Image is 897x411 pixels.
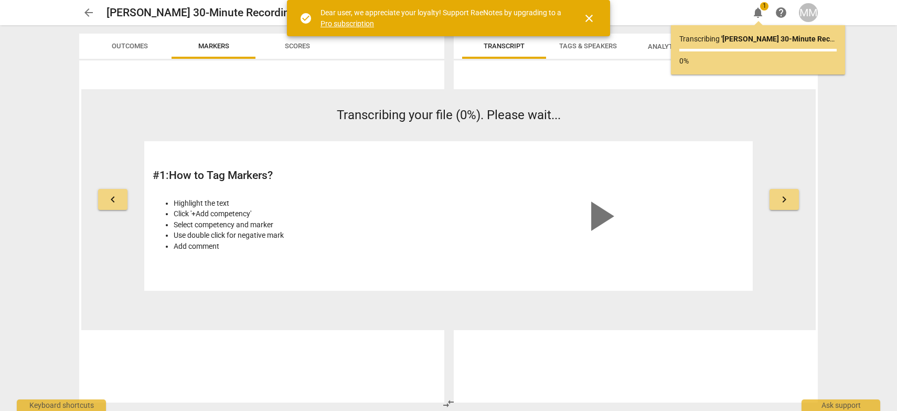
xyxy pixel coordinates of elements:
li: Select competency and marker [174,219,443,230]
span: compare_arrows [442,397,455,410]
span: Markers [198,42,229,50]
p: 0% [679,56,837,67]
p: Transcribing ... [679,34,837,45]
span: keyboard_arrow_left [106,193,119,206]
span: Outcomes [112,42,148,50]
button: Close [576,6,602,31]
span: Transcribing your file (0%). Please wait... [337,108,561,122]
li: Highlight the text [174,198,443,209]
li: Add comment [174,241,443,252]
span: 1 [760,2,768,10]
div: Keyboard shortcuts [17,399,106,411]
span: Transcript [484,42,525,50]
span: help [775,6,787,19]
span: close [583,12,595,25]
span: keyboard_arrow_right [778,193,791,206]
span: Scores [285,42,310,50]
span: arrow_back [82,6,95,19]
b: ' [PERSON_NAME] 30-Minute Recording ' [721,35,852,43]
div: Dear user, we appreciate your loyalty! Support RaeNotes by upgrading to a [321,7,564,29]
div: Ask support [802,399,880,411]
span: Analytics [648,43,697,50]
span: check_circle [300,12,312,25]
span: notifications [752,6,764,19]
h2: [PERSON_NAME] 30-Minute Recording [106,6,296,19]
button: Notifications [749,3,767,22]
li: Use double click for negative mark [174,230,443,241]
button: MM [799,3,818,22]
span: play_arrow [574,191,625,241]
li: Click '+Add competency' [174,208,443,219]
h2: # 1 : How to Tag Markers? [153,169,443,182]
span: Tags & Speakers [559,42,617,50]
a: Pro subscription [321,19,374,28]
a: Help [772,3,791,22]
